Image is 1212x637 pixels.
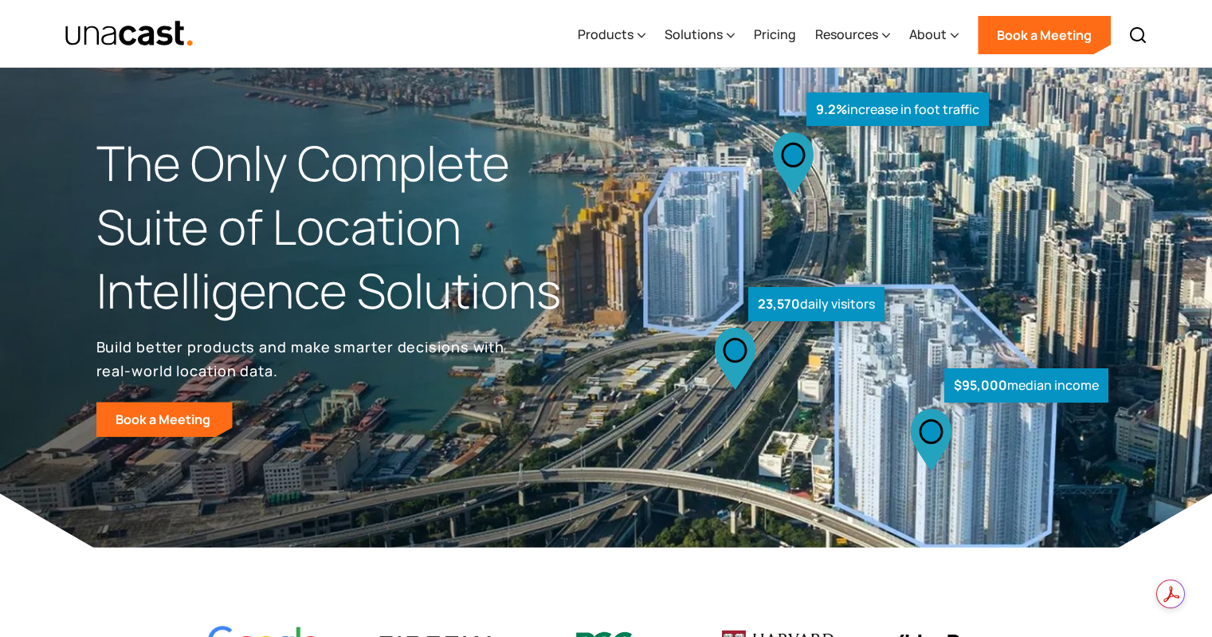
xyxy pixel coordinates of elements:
p: Build better products and make smarter decisions with real-world location data. [96,335,511,383]
a: home [65,20,194,48]
div: About [909,2,959,68]
div: Products [578,25,633,44]
strong: 23,570 [758,295,800,313]
div: About [909,25,947,44]
img: Search icon [1128,26,1147,45]
div: Solutions [665,2,735,68]
h1: The Only Complete Suite of Location Intelligence Solutions [96,132,606,322]
strong: 9.2% [816,100,847,118]
div: median income [944,368,1108,403]
a: Book a Meeting [978,16,1111,54]
a: Book a Meeting [96,402,233,437]
div: Solutions [665,25,723,44]
div: Resources [815,25,878,44]
div: Products [578,2,645,68]
strong: $95,000 [954,376,1007,394]
div: increase in foot traffic [806,92,989,127]
a: Pricing [754,2,796,68]
div: daily visitors [748,287,884,321]
div: Resources [815,2,890,68]
img: Unacast text logo [65,20,194,48]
